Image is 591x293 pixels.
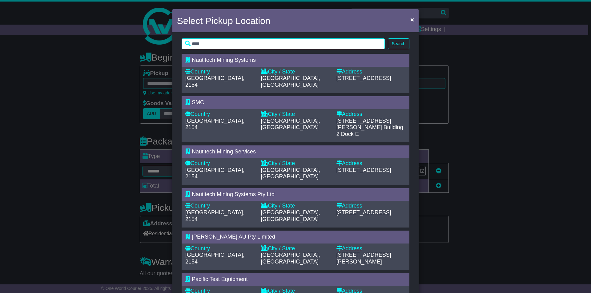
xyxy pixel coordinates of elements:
[388,38,409,49] button: Search
[261,69,330,75] div: City / State
[336,167,391,173] span: [STREET_ADDRESS]
[185,69,255,75] div: Country
[410,16,414,23] span: ×
[261,203,330,209] div: City / State
[185,203,255,209] div: Country
[336,75,391,81] span: [STREET_ADDRESS]
[336,245,406,252] div: Address
[336,69,406,75] div: Address
[185,245,255,252] div: Country
[336,209,391,216] span: [STREET_ADDRESS]
[192,234,275,240] span: [PERSON_NAME] AU Pty Limited
[261,167,320,180] span: [GEOGRAPHIC_DATA], [GEOGRAPHIC_DATA]
[261,245,330,252] div: City / State
[336,124,403,137] span: Building 2 Dock E
[261,111,330,118] div: City / State
[185,160,255,167] div: Country
[177,14,271,28] h4: Select Pickup Location
[261,118,320,131] span: [GEOGRAPHIC_DATA], [GEOGRAPHIC_DATA]
[336,118,391,131] span: [STREET_ADDRESS][PERSON_NAME]
[185,75,244,88] span: [GEOGRAPHIC_DATA], 2154
[336,160,406,167] div: Address
[185,209,244,222] span: [GEOGRAPHIC_DATA], 2154
[261,75,320,88] span: [GEOGRAPHIC_DATA], [GEOGRAPHIC_DATA]
[192,99,204,105] span: SMC
[185,118,244,131] span: [GEOGRAPHIC_DATA], 2154
[192,191,275,197] span: Nautitech Mining Systems Pty Ltd
[185,252,244,265] span: [GEOGRAPHIC_DATA], 2154
[261,160,330,167] div: City / State
[192,57,256,63] span: Nautitech Mining Systems
[261,252,320,265] span: [GEOGRAPHIC_DATA], [GEOGRAPHIC_DATA]
[336,111,406,118] div: Address
[185,167,244,180] span: [GEOGRAPHIC_DATA], 2154
[185,111,255,118] div: Country
[407,13,417,26] button: Close
[192,276,248,282] span: Pacific Test Equipment
[336,252,391,265] span: [STREET_ADDRESS][PERSON_NAME]
[336,203,406,209] div: Address
[192,148,256,155] span: Nautitech Mining Services
[261,209,320,222] span: [GEOGRAPHIC_DATA], [GEOGRAPHIC_DATA]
